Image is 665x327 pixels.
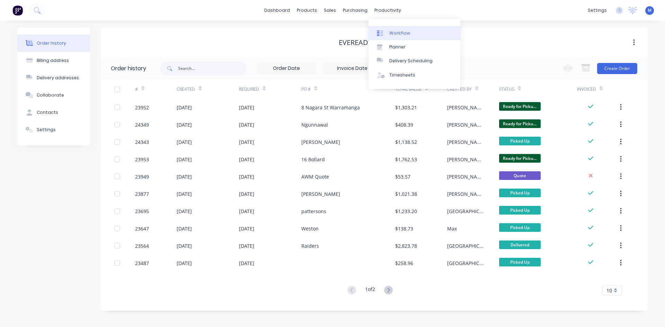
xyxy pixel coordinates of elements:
div: sales [320,5,339,16]
a: dashboard [261,5,293,16]
button: Contacts [17,104,90,121]
div: $1,762.53 [395,156,417,163]
div: 23695 [135,208,149,215]
div: EVEREADY PLUMBING [339,38,410,47]
div: [DATE] [177,225,192,232]
span: Delivered [499,240,541,249]
button: Order history [17,35,90,52]
div: [GEOGRAPHIC_DATA] [447,208,485,215]
div: $1,138.52 [395,138,417,146]
div: [DATE] [239,121,254,128]
div: Billing address [37,57,69,64]
div: 23487 [135,260,149,267]
button: Delivery addresses [17,69,90,87]
div: [DATE] [239,208,254,215]
div: Timesheets [389,72,415,78]
div: [DATE] [177,242,192,249]
div: Max [447,225,457,232]
div: Raiders [301,242,319,249]
div: 16 Bollard [301,156,325,163]
div: [DATE] [177,173,192,180]
div: Workflow [389,30,410,36]
div: [GEOGRAPHIC_DATA] [447,260,485,267]
div: 1 of 2 [365,285,375,296]
div: PO # [301,80,395,99]
div: [PERSON_NAME] [447,190,485,198]
div: [GEOGRAPHIC_DATA] [447,242,485,249]
div: 23949 [135,173,149,180]
div: [DATE] [239,242,254,249]
div: $1,303.21 [395,104,417,111]
a: Timesheets [369,68,460,82]
div: [PERSON_NAME] [447,156,485,163]
div: Weston [301,225,319,232]
div: Contacts [37,109,58,116]
span: Ready for Picku... [499,119,541,128]
div: Status [499,86,514,92]
div: 23877 [135,190,149,198]
div: [DATE] [239,260,254,267]
input: Search... [178,62,247,75]
div: 24343 [135,138,149,146]
span: M [648,7,651,13]
div: [PERSON_NAME] [447,104,485,111]
a: Workflow [369,26,460,40]
div: [DATE] [177,208,192,215]
div: [DATE] [239,138,254,146]
div: [PERSON_NAME] [447,121,485,128]
div: [DATE] [177,121,192,128]
span: Ready for Picku... [499,102,541,111]
div: Delivery Scheduling [389,58,433,64]
div: # [135,86,138,92]
div: $138.73 [395,225,413,232]
div: $1,233.20 [395,208,417,215]
div: 24349 [135,121,149,128]
div: Settings [37,127,56,133]
span: Picked Up [499,206,541,215]
div: [DATE] [239,156,254,163]
span: Picked Up [499,258,541,266]
div: 23564 [135,242,149,249]
div: [PERSON_NAME] [447,138,485,146]
div: purchasing [339,5,371,16]
div: settings [584,5,610,16]
span: Picked Up [499,223,541,232]
div: [DATE] [177,260,192,267]
span: Quote [499,171,541,180]
button: Create Order [597,63,637,74]
div: [DATE] [239,104,254,111]
div: Collaborate [37,92,64,98]
div: Delivery addresses [37,75,79,81]
span: 10 [606,287,612,294]
div: Planner [389,44,406,50]
div: # [135,80,177,99]
a: Planner [369,40,460,54]
div: [PERSON_NAME] [447,173,485,180]
input: Invoice Date [323,63,381,74]
div: [DATE] [177,156,192,163]
div: Created [177,80,239,99]
div: [PERSON_NAME] [301,138,340,146]
div: Order history [111,64,146,73]
div: $258.96 [395,260,413,267]
div: 23952 [135,104,149,111]
div: $408.39 [395,121,413,128]
div: Order history [37,40,66,46]
div: [DATE] [177,190,192,198]
div: [DATE] [239,190,254,198]
div: [DATE] [177,104,192,111]
div: Ngunnawal [301,121,328,128]
button: Billing address [17,52,90,69]
div: $2,823.78 [395,242,417,249]
div: PO # [301,86,311,92]
div: Invoiced [577,86,596,92]
div: productivity [371,5,405,16]
button: Settings [17,121,90,138]
span: Picked Up [499,137,541,145]
button: Collaborate [17,87,90,104]
div: pattersons [301,208,326,215]
div: [PERSON_NAME] [301,190,340,198]
div: $1,021.38 [395,190,417,198]
div: Status [499,80,577,99]
div: Required [239,80,301,99]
